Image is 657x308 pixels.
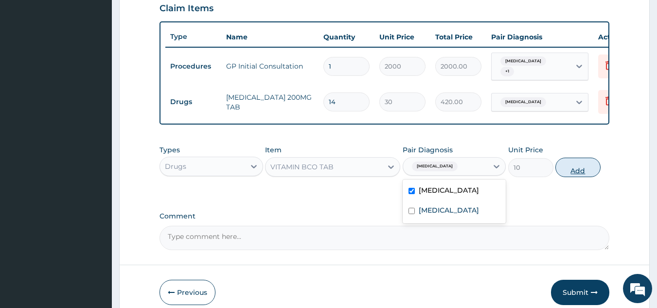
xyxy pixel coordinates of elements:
[160,212,610,220] label: Comment
[165,57,221,75] td: Procedures
[160,280,215,305] button: Previous
[56,92,134,190] span: We're online!
[486,27,593,47] th: Pair Diagnosis
[165,162,186,171] div: Drugs
[18,49,39,73] img: d_794563401_company_1708531726252_794563401
[5,205,185,239] textarea: Type your message and hit 'Enter'
[160,3,213,14] h3: Claim Items
[165,93,221,111] td: Drugs
[51,54,163,67] div: Chat with us now
[500,56,546,66] span: [MEDICAL_DATA]
[500,67,514,76] span: + 1
[319,27,374,47] th: Quantity
[593,27,642,47] th: Actions
[430,27,486,47] th: Total Price
[265,145,282,155] label: Item
[419,185,479,195] label: [MEDICAL_DATA]
[374,27,430,47] th: Unit Price
[270,162,334,172] div: VITAMIN BCO TAB
[508,145,543,155] label: Unit Price
[160,5,183,28] div: Minimize live chat window
[221,27,319,47] th: Name
[500,97,546,107] span: [MEDICAL_DATA]
[165,28,221,46] th: Type
[403,145,453,155] label: Pair Diagnosis
[551,280,609,305] button: Submit
[419,205,479,215] label: [MEDICAL_DATA]
[221,88,319,117] td: [MEDICAL_DATA] 200MG TAB
[160,146,180,154] label: Types
[412,162,458,171] span: [MEDICAL_DATA]
[555,158,601,177] button: Add
[221,56,319,76] td: GP Initial Consultation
